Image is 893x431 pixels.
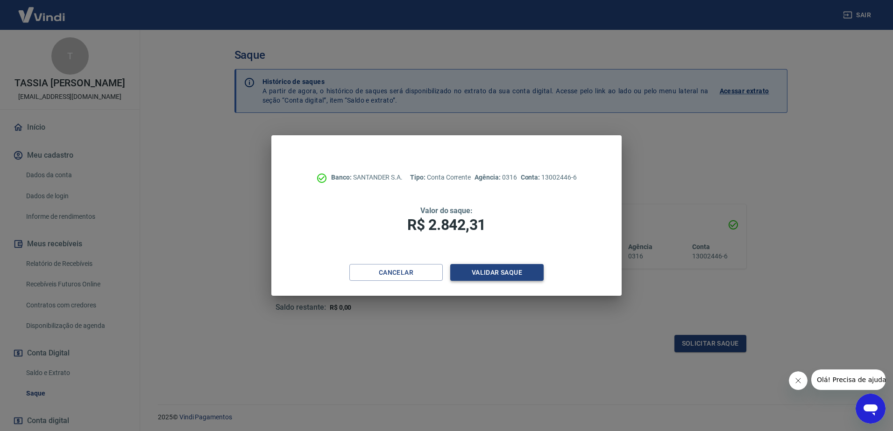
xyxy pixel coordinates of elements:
p: Conta Corrente [410,173,471,182]
iframe: Botão para abrir a janela de mensagens [856,394,886,424]
span: R$ 2.842,31 [407,216,486,234]
button: Cancelar [349,264,443,281]
p: 13002446-6 [521,173,577,182]
span: Olá! Precisa de ajuda? [6,7,78,14]
span: Agência: [475,174,502,181]
span: Tipo: [410,174,427,181]
span: Valor do saque: [420,206,473,215]
p: SANTANDER S.A. [331,173,403,182]
span: Conta: [521,174,542,181]
iframe: Fechar mensagem [789,371,808,390]
iframe: Mensagem da empresa [811,369,886,390]
span: Banco: [331,174,353,181]
button: Validar saque [450,264,544,281]
p: 0316 [475,173,517,182]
